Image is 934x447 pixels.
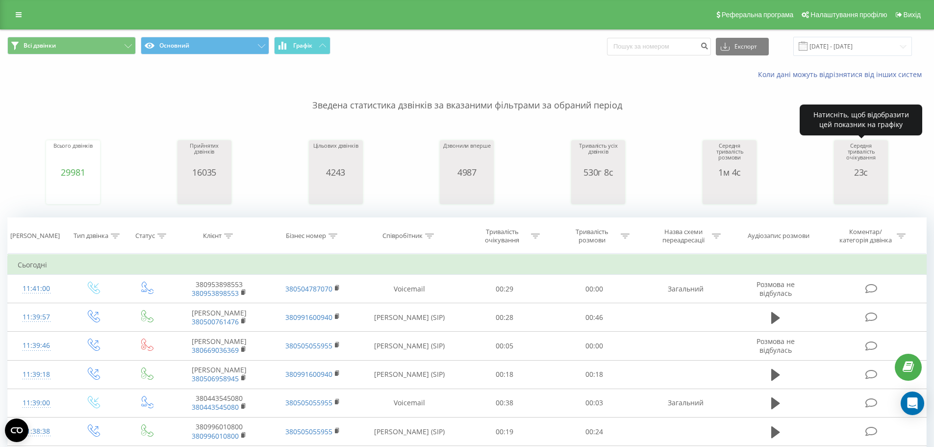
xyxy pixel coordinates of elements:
[313,143,358,167] div: Цільових дзвінків
[173,389,266,417] td: 380443545080
[639,389,732,417] td: Загальний
[180,167,229,177] div: 16035
[607,38,711,55] input: Пошук за номером
[285,398,332,407] a: 380505055955
[285,313,332,322] a: 380991600940
[359,303,460,332] td: [PERSON_NAME] (SIP)
[359,389,460,417] td: Voicemail
[705,167,754,177] div: 1м 4с
[173,418,266,446] td: 380996010800
[901,392,924,415] div: Open Intercom Messenger
[18,308,55,327] div: 11:39:57
[313,167,358,177] div: 4243
[274,37,330,54] button: Графік
[722,11,794,19] span: Реферальна програма
[18,336,55,355] div: 11:39:46
[18,365,55,384] div: 11:39:18
[758,70,927,79] a: Коли дані можуть відрізнятися вiд інших систем
[382,232,423,240] div: Співробітник
[53,143,93,167] div: Всього дзвінків
[135,232,155,240] div: Статус
[192,402,239,412] a: 380443545080
[293,42,312,49] span: Графік
[476,228,529,244] div: Тривалість очікування
[359,332,460,360] td: [PERSON_NAME] (SIP)
[192,374,239,383] a: 380506958945
[8,255,927,275] td: Сьогодні
[18,394,55,413] div: 11:39:00
[141,37,269,54] button: Основний
[550,360,639,389] td: 00:18
[192,345,239,355] a: 380669036369
[7,79,927,112] p: Зведена статистика дзвінків за вказаними фільтрами за обраний період
[285,341,332,350] a: 380505055955
[53,167,93,177] div: 29981
[359,275,460,303] td: Voicemail
[173,303,266,332] td: [PERSON_NAME]
[904,11,921,19] span: Вихід
[286,232,326,240] div: Бізнес номер
[550,389,639,417] td: 00:03
[18,279,55,298] div: 11:41:00
[173,360,266,389] td: [PERSON_NAME]
[460,360,550,389] td: 00:18
[359,360,460,389] td: [PERSON_NAME] (SIP)
[285,427,332,436] a: 380505055955
[566,228,618,244] div: Тривалість розмови
[10,232,60,240] div: [PERSON_NAME]
[173,275,266,303] td: 380953898553
[639,275,732,303] td: Загальний
[836,167,885,177] div: 23с
[173,332,266,360] td: [PERSON_NAME]
[550,275,639,303] td: 00:00
[837,228,894,244] div: Коментар/категорія дзвінка
[716,38,769,55] button: Експорт
[550,332,639,360] td: 00:00
[757,280,795,298] span: Розмова не відбулась
[192,431,239,441] a: 380996010800
[180,143,229,167] div: Прийнятих дзвінків
[574,167,623,177] div: 530г 8с
[550,303,639,332] td: 00:46
[757,337,795,355] span: Розмова не відбулась
[460,303,550,332] td: 00:28
[460,275,550,303] td: 00:29
[443,167,490,177] div: 4987
[836,143,885,167] div: Середня тривалість очікування
[24,42,56,50] span: Всі дзвінки
[550,418,639,446] td: 00:24
[810,11,887,19] span: Налаштування профілю
[800,105,922,135] div: Натисніть, щоб відобразити цей показник на графіку
[460,418,550,446] td: 00:19
[705,143,754,167] div: Середня тривалість розмови
[18,422,55,441] div: 11:38:38
[460,332,550,360] td: 00:05
[5,419,28,442] button: Open CMP widget
[657,228,709,244] div: Назва схеми переадресації
[359,418,460,446] td: [PERSON_NAME] (SIP)
[460,389,550,417] td: 00:38
[285,284,332,293] a: 380504787070
[748,232,809,240] div: Аудіозапис розмови
[192,289,239,298] a: 380953898553
[74,232,108,240] div: Тип дзвінка
[285,369,332,379] a: 380991600940
[7,37,136,54] button: Всі дзвінки
[203,232,222,240] div: Клієнт
[443,143,490,167] div: Дзвонили вперше
[574,143,623,167] div: Тривалість усіх дзвінків
[192,317,239,326] a: 380500761476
